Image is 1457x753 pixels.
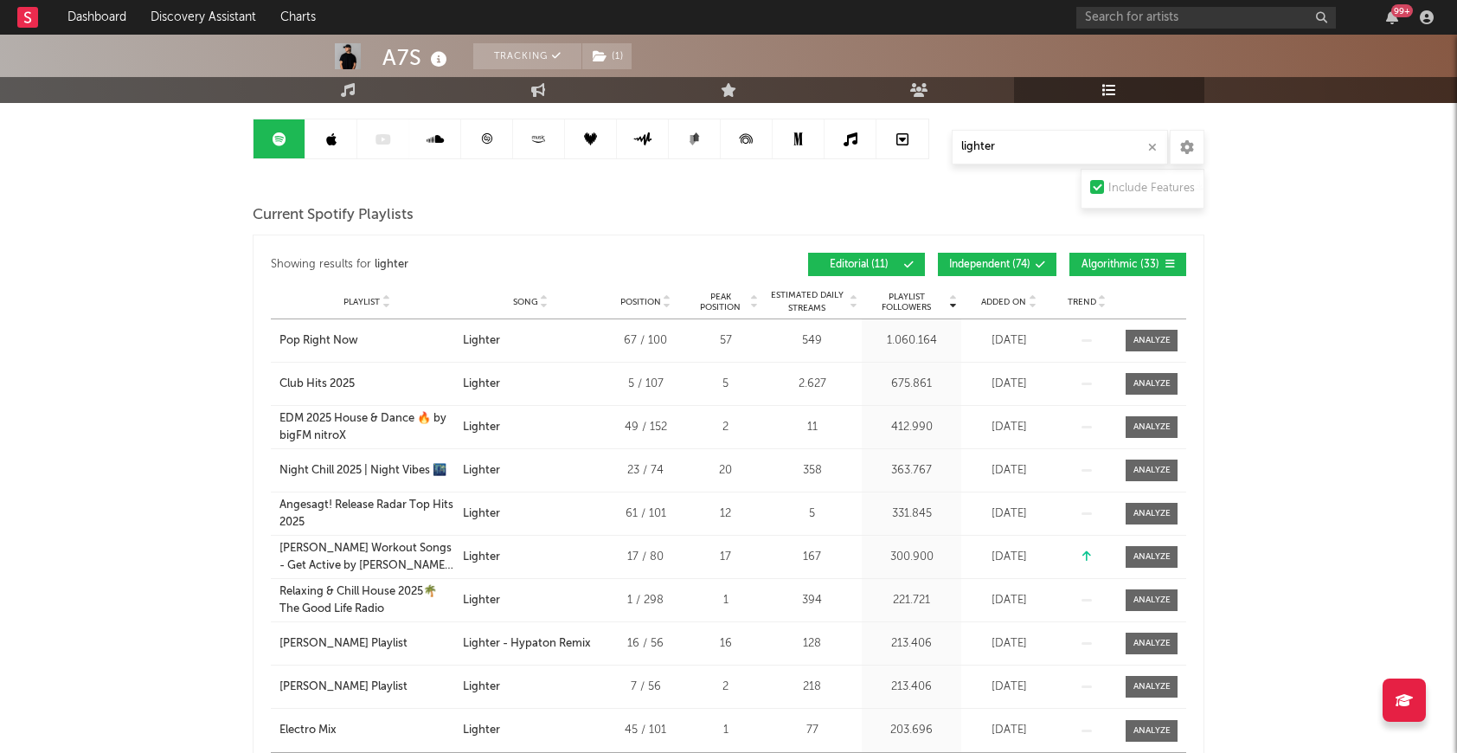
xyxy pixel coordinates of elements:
span: Position [620,297,661,307]
span: Editorial ( 11 ) [819,260,899,270]
a: EDM 2025 House & Dance 🔥 by bigFM nitroX [279,410,454,444]
div: A7S [382,43,452,72]
a: Night Chill 2025 | Night Vibes 🌃 [279,462,454,479]
div: 11 [767,419,857,436]
div: 213.406 [866,635,957,653]
span: Playlist Followers [866,292,947,312]
div: Lighter [463,592,500,609]
div: 358 [767,462,857,479]
div: Include Features [1108,178,1195,199]
div: [DATE] [966,419,1052,436]
a: Pop Right Now [279,332,454,350]
div: 16 / 56 [607,635,684,653]
a: [PERSON_NAME] Workout Songs - Get Active by [PERSON_NAME] (Official) [279,540,454,574]
button: Editorial(11) [808,253,925,276]
div: Lighter [463,419,500,436]
a: Angesagt! Release Radar Top Hits 2025 [279,497,454,531]
div: Night Chill 2025 | Night Vibes 🌃 [279,462,446,479]
div: 213.406 [866,679,957,696]
div: 23 / 74 [607,462,684,479]
div: 1.060.164 [866,332,957,350]
div: 363.767 [866,462,957,479]
span: Current Spotify Playlists [253,205,414,226]
button: 99+ [1386,10,1398,24]
span: ( 1 ) [581,43,632,69]
div: 5 [767,505,857,523]
div: [DATE] [966,592,1052,609]
div: Lighter [463,376,500,393]
div: 1 [693,592,758,609]
div: [PERSON_NAME] Playlist [279,635,408,653]
div: lighter [375,254,408,275]
div: [PERSON_NAME] Playlist [279,679,408,696]
button: Independent(74) [938,253,1056,276]
div: 20 [693,462,758,479]
input: Search Playlists/Charts [952,130,1168,164]
div: Showing results for [271,253,728,276]
div: 2 [693,679,758,696]
div: 2 [693,419,758,436]
div: [DATE] [966,462,1052,479]
span: Playlist [343,297,380,307]
div: 17 / 80 [607,549,684,566]
div: Lighter [463,505,500,523]
div: 128 [767,635,857,653]
span: Trend [1068,297,1096,307]
div: 675.861 [866,376,957,393]
a: [PERSON_NAME] Playlist [279,679,454,696]
div: Lighter [463,462,500,479]
div: Lighter [463,332,500,350]
div: 45 / 101 [607,722,684,739]
div: 300.900 [866,549,957,566]
div: 57 [693,332,758,350]
div: Lighter [463,722,500,739]
span: Algorithmic ( 33 ) [1081,260,1160,270]
div: [DATE] [966,332,1052,350]
div: 203.696 [866,722,957,739]
div: [DATE] [966,549,1052,566]
div: 1 [693,722,758,739]
div: Lighter [463,679,500,696]
div: [DATE] [966,376,1052,393]
a: Club Hits 2025 [279,376,454,393]
div: Lighter - Hypaton Remix [463,635,591,653]
span: Peak Position [693,292,748,312]
div: 2.627 [767,376,857,393]
a: Electro Mix [279,722,454,739]
button: (1) [582,43,632,69]
span: Added On [981,297,1026,307]
div: 12 [693,505,758,523]
div: 16 [693,635,758,653]
span: Song [513,297,538,307]
div: 167 [767,549,857,566]
div: 5 [693,376,758,393]
a: Relaxing & Chill House 2025🌴 The Good Life Radio [279,583,454,617]
div: [DATE] [966,679,1052,696]
div: 549 [767,332,857,350]
button: Algorithmic(33) [1069,253,1186,276]
div: Lighter [463,549,500,566]
input: Search for artists [1076,7,1336,29]
div: [DATE] [966,505,1052,523]
div: 67 / 100 [607,332,684,350]
div: 61 / 101 [607,505,684,523]
a: [PERSON_NAME] Playlist [279,635,454,653]
div: 331.845 [866,505,957,523]
span: Estimated Daily Streams [767,289,847,315]
div: 77 [767,722,857,739]
div: 5 / 107 [607,376,684,393]
div: [DATE] [966,635,1052,653]
div: 49 / 152 [607,419,684,436]
div: Club Hits 2025 [279,376,355,393]
div: 7 / 56 [607,679,684,696]
button: Tracking [473,43,581,69]
span: Independent ( 74 ) [949,260,1030,270]
div: Pop Right Now [279,332,358,350]
div: Electro Mix [279,722,337,739]
div: 221.721 [866,592,957,609]
div: [DATE] [966,722,1052,739]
